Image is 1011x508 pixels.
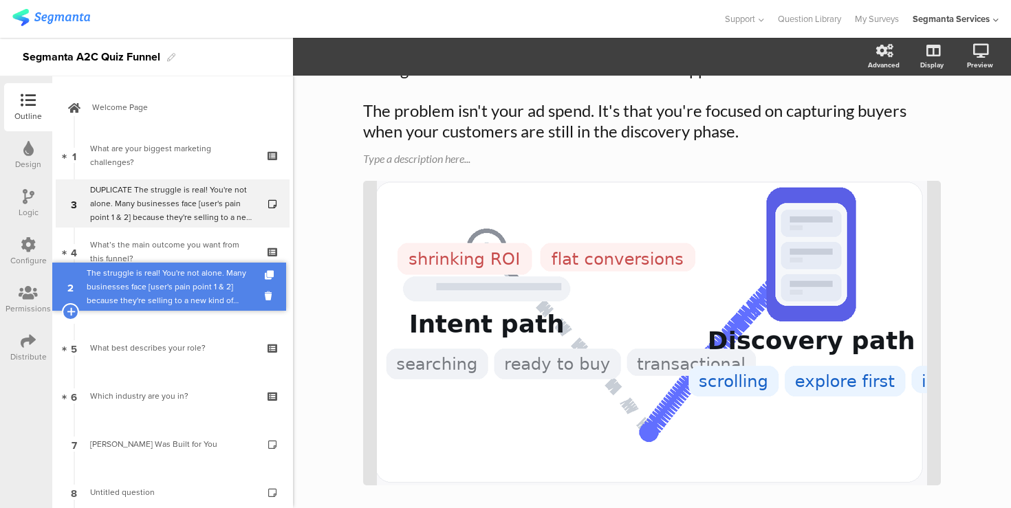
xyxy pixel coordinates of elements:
[90,238,254,265] div: What’s the main outcome you want from this funnel?
[14,110,42,122] div: Outline
[12,9,90,26] img: segmanta logo
[868,60,900,70] div: Advanced
[265,271,276,280] i: Duplicate
[377,181,927,485] img: DUPLICATE The struggle is real! You're not alone. Many businesses face [user's pain point 1 & 2] ...
[56,324,290,372] a: 5 What best describes your role?
[56,372,290,420] a: 6 Which industry are you in?
[725,12,755,25] span: Support
[6,302,51,315] div: Permissions
[363,100,941,142] p: The problem isn't your ad spend. It's that you're focused on capturing buyers when your customers...
[71,196,77,211] span: 3
[10,254,47,267] div: Configure
[56,228,290,276] a: 4 What’s the main outcome you want from this funnel?
[90,437,254,451] div: Segmanta Was Built for You
[90,341,254,355] div: What best describes your role?
[90,183,254,224] div: DUPLICATE The struggle is real! You're not alone. Many businesses face [user's pain point 1 & 2] ...
[90,142,254,169] div: What are your biggest marketing challenges?
[19,206,39,219] div: Logic
[71,244,77,259] span: 4
[90,389,254,403] div: Which industry are you in?
[87,266,251,307] div: The struggle is real! You're not alone. Many businesses face [user's pain point 1 & 2] because th...
[363,152,941,165] div: Type a description here...
[967,60,993,70] div: Preview
[23,46,160,68] div: Segmanta A2C Quiz Funnel
[71,388,77,404] span: 6
[913,12,990,25] div: Segmanta Services
[92,100,268,114] span: Welcome Page
[71,340,77,355] span: 5
[72,148,76,163] span: 1
[72,437,77,452] span: 7
[265,289,276,302] i: Delete
[56,179,290,228] a: 3 DUPLICATE The struggle is real! You're not alone. Many businesses face [user's pain point 1 & 2...
[920,60,944,70] div: Display
[56,131,290,179] a: 1 What are your biggest marketing challenges?
[71,485,77,500] span: 8
[52,263,286,311] a: 2 The struggle is real! You're not alone. Many businesses face [user's pain point 1 & 2] because ...
[90,486,155,498] span: Untitled question
[56,83,290,131] a: Welcome Page
[10,351,47,363] div: Distribute
[15,158,41,170] div: Design
[56,420,290,468] a: 7 [PERSON_NAME] Was Built for You
[67,279,74,294] span: 2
